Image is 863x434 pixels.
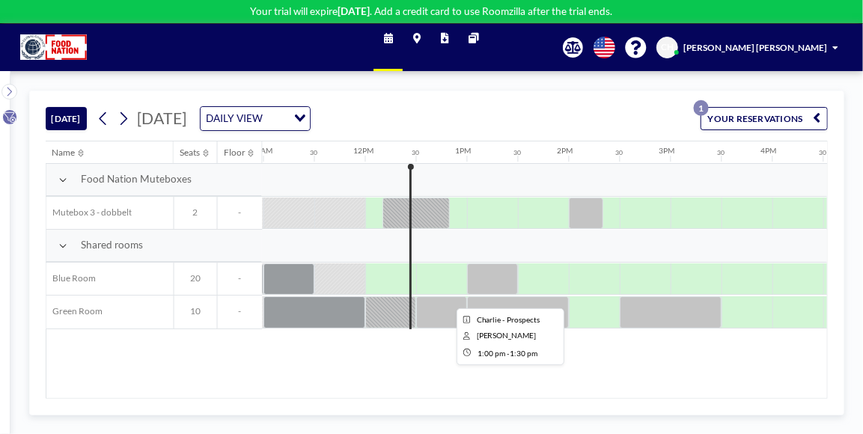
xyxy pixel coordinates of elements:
span: 20 [174,273,218,284]
div: 2PM [558,146,573,156]
div: 30 [311,149,318,157]
span: - [218,306,263,317]
button: [DATE] [46,107,87,130]
p: 1 [694,100,709,115]
span: [DATE] [137,109,186,128]
span: - [507,349,510,358]
span: 2 [174,207,218,218]
b: [DATE] [338,5,370,17]
span: [PERSON_NAME] [PERSON_NAME] [683,42,827,53]
span: 10 [174,306,218,317]
div: 4PM [761,146,777,156]
span: Shared rooms [81,239,143,251]
div: 30 [718,149,725,157]
div: 1PM [456,146,472,156]
span: Green Room [46,306,103,317]
span: - [218,273,263,284]
span: Food Nation Muteboxes [81,173,192,186]
span: 1:30 PM [510,349,537,358]
span: Mutebox 3 - dobbelt [46,207,132,218]
div: 30 [616,149,623,157]
span: DAILY VIEW [204,110,266,126]
div: 11AM [252,146,273,156]
div: 12PM [354,146,374,156]
span: - [218,207,263,218]
img: organization-logo [20,34,86,60]
span: Michael Soylu [477,331,537,340]
div: Seats [180,147,201,159]
div: 30 [820,149,827,157]
button: YOUR RESERVATIONS1 [701,107,828,130]
span: 1:00 PM [478,349,505,358]
div: Floor [224,147,246,159]
div: Search for option [201,107,311,129]
div: 30 [412,149,420,157]
div: 30 [514,149,522,157]
span: Blue Room [46,273,97,284]
span: Charlie - Prospects [477,315,540,324]
span: CH [661,42,674,53]
div: Name [52,147,76,159]
input: Search for option [266,110,285,126]
div: 3PM [659,146,675,156]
